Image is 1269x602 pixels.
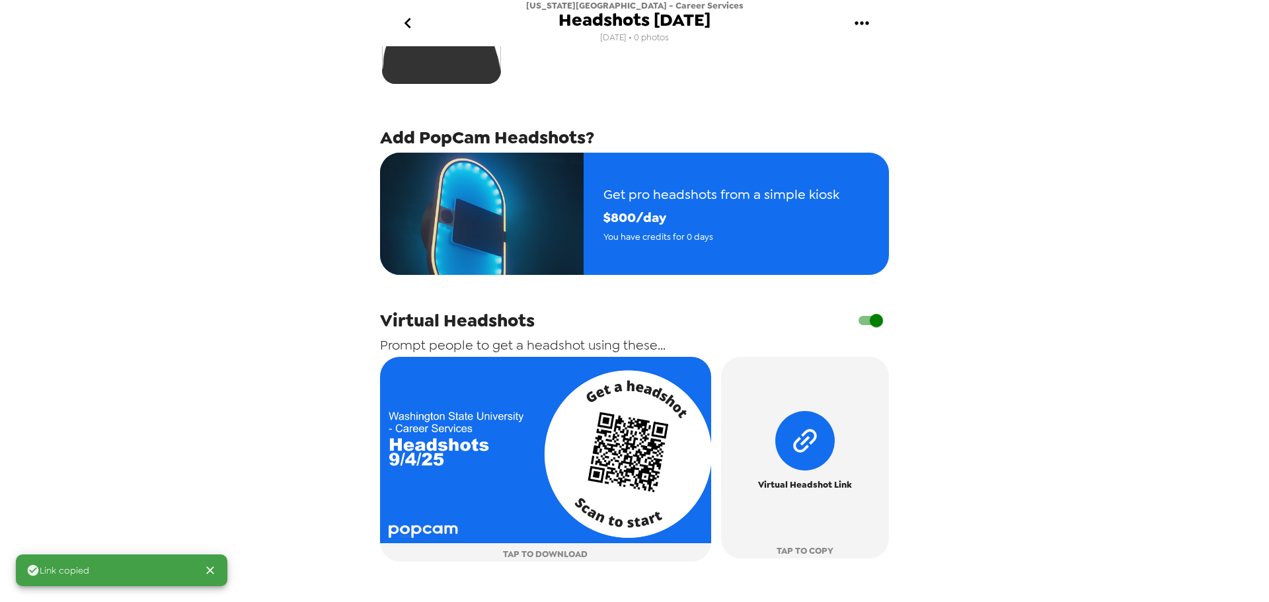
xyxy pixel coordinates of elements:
[380,153,889,275] button: Get pro headshots from a simple kiosk$800/dayYou have credits for 0 days
[380,357,711,562] button: TAP TO DOWNLOAD
[380,336,666,354] span: Prompt people to get a headshot using these...
[603,229,839,245] span: You have credits for 0 days
[558,11,711,29] span: Headshots [DATE]
[386,2,429,45] button: go back
[758,477,852,492] span: Virtual Headshot Link
[380,309,535,332] span: Virtual Headshots
[721,357,889,558] button: Virtual Headshot LinkTAP TO COPY
[603,183,839,206] span: Get pro headshots from a simple kiosk
[840,2,883,45] button: gallery menu
[777,543,833,558] span: TAP TO COPY
[603,206,839,229] span: $ 800 /day
[198,558,222,582] button: Close
[380,153,584,275] img: popcam example
[380,126,594,149] span: Add PopCam Headshots?
[503,546,588,562] span: TAP TO DOWNLOAD
[600,29,669,47] span: [DATE] • 0 photos
[380,357,711,543] img: qr card
[26,564,89,577] span: Link copied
